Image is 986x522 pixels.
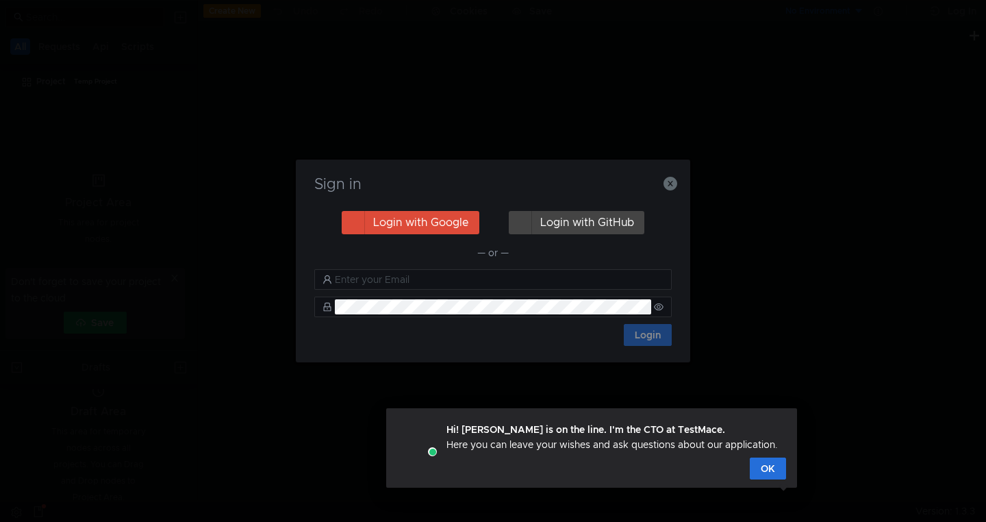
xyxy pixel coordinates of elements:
[335,272,663,287] input: Enter your Email
[509,211,644,234] button: Login with GitHub
[312,176,674,192] h3: Sign in
[750,458,786,480] button: OK
[446,422,778,452] div: Here you can leave your wishes and ask questions about our application.
[314,245,672,261] div: — or —
[446,423,725,436] strong: Hi! [PERSON_NAME] is on the line. I'm the CTO at TestMace.
[342,211,479,234] button: Login with Google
